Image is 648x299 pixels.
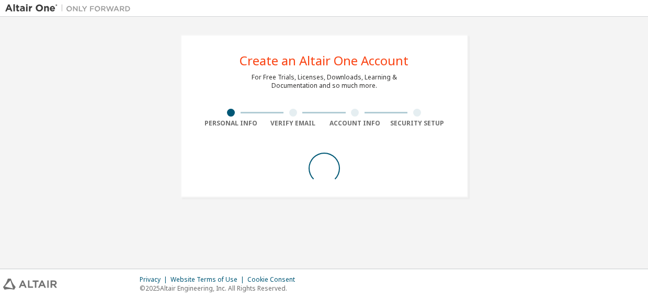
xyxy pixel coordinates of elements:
div: Account Info [324,119,386,128]
img: Altair One [5,3,136,14]
div: Create an Altair One Account [240,54,408,67]
div: Security Setup [386,119,448,128]
div: Cookie Consent [247,275,301,284]
div: Website Terms of Use [170,275,247,284]
div: Privacy [140,275,170,284]
div: Personal Info [200,119,263,128]
img: altair_logo.svg [3,279,57,290]
div: Verify Email [262,119,324,128]
div: For Free Trials, Licenses, Downloads, Learning & Documentation and so much more. [252,73,397,90]
p: © 2025 Altair Engineering, Inc. All Rights Reserved. [140,284,301,293]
